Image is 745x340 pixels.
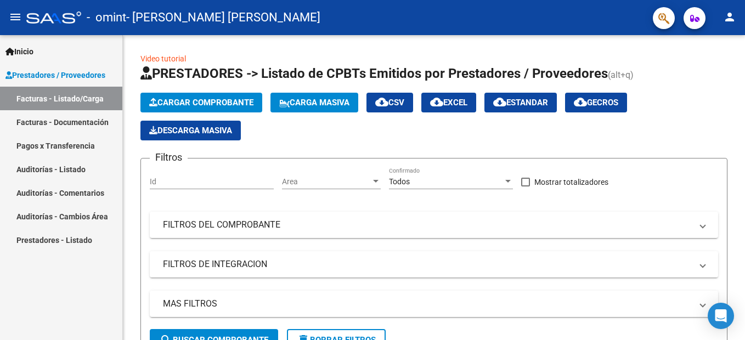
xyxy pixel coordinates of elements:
[270,93,358,112] button: Carga Masiva
[534,175,608,189] span: Mostrar totalizadores
[493,98,548,107] span: Estandar
[389,177,410,186] span: Todos
[708,303,734,329] div: Open Intercom Messenger
[126,5,320,30] span: - [PERSON_NAME] [PERSON_NAME]
[140,121,241,140] app-download-masive: Descarga masiva de comprobantes (adjuntos)
[375,98,404,107] span: CSV
[282,177,371,186] span: Area
[140,121,241,140] button: Descarga Masiva
[150,150,188,165] h3: Filtros
[140,66,608,81] span: PRESTADORES -> Listado de CPBTs Emitidos por Prestadores / Proveedores
[574,95,587,109] mat-icon: cloud_download
[5,46,33,58] span: Inicio
[421,93,476,112] button: EXCEL
[163,298,692,310] mat-panel-title: MAS FILTROS
[484,93,557,112] button: Estandar
[279,98,349,107] span: Carga Masiva
[149,98,253,107] span: Cargar Comprobante
[723,10,736,24] mat-icon: person
[163,258,692,270] mat-panel-title: FILTROS DE INTEGRACION
[430,98,467,107] span: EXCEL
[150,291,718,317] mat-expansion-panel-header: MAS FILTROS
[366,93,413,112] button: CSV
[565,93,627,112] button: Gecros
[150,212,718,238] mat-expansion-panel-header: FILTROS DEL COMPROBANTE
[87,5,126,30] span: - omint
[150,251,718,277] mat-expansion-panel-header: FILTROS DE INTEGRACION
[140,93,262,112] button: Cargar Comprobante
[608,70,634,80] span: (alt+q)
[163,219,692,231] mat-panel-title: FILTROS DEL COMPROBANTE
[5,69,105,81] span: Prestadores / Proveedores
[149,126,232,135] span: Descarga Masiva
[375,95,388,109] mat-icon: cloud_download
[430,95,443,109] mat-icon: cloud_download
[493,95,506,109] mat-icon: cloud_download
[9,10,22,24] mat-icon: menu
[140,54,186,63] a: Video tutorial
[574,98,618,107] span: Gecros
